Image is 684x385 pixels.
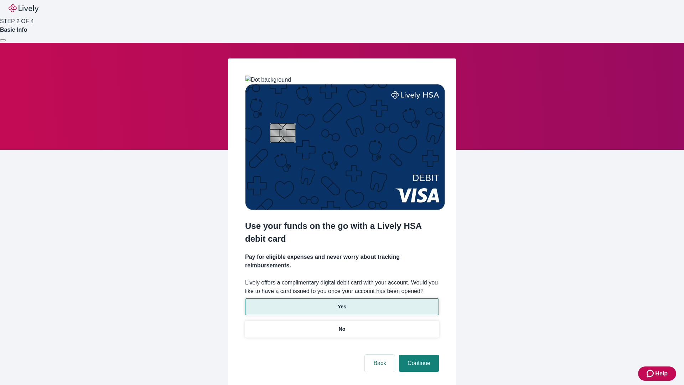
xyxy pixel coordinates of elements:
[338,303,346,310] p: Yes
[399,355,439,372] button: Continue
[245,321,439,338] button: No
[339,325,346,333] p: No
[245,220,439,245] h2: Use your funds on the go with a Lively HSA debit card
[9,4,38,13] img: Lively
[245,278,439,296] label: Lively offers a complimentary digital debit card with your account. Would you like to have a card...
[638,366,676,381] button: Zendesk support iconHelp
[245,76,291,84] img: Dot background
[245,298,439,315] button: Yes
[245,253,439,270] h4: Pay for eligible expenses and never worry about tracking reimbursements.
[655,369,668,378] span: Help
[647,369,655,378] svg: Zendesk support icon
[245,84,445,210] img: Debit card
[365,355,395,372] button: Back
